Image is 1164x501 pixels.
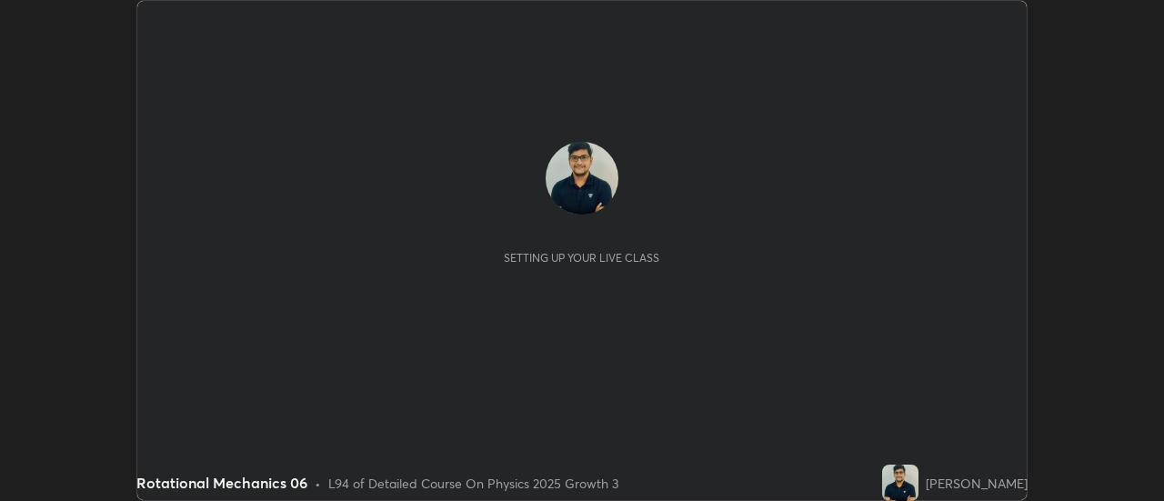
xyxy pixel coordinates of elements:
[926,474,1028,493] div: [PERSON_NAME]
[315,474,321,493] div: •
[328,474,618,493] div: L94 of Detailed Course On Physics 2025 Growth 3
[546,142,618,215] img: 4d1cdec29fc44fb582a57a96c8f13205.jpg
[136,472,307,494] div: Rotational Mechanics 06
[882,465,918,501] img: 4d1cdec29fc44fb582a57a96c8f13205.jpg
[504,251,659,265] div: Setting up your live class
